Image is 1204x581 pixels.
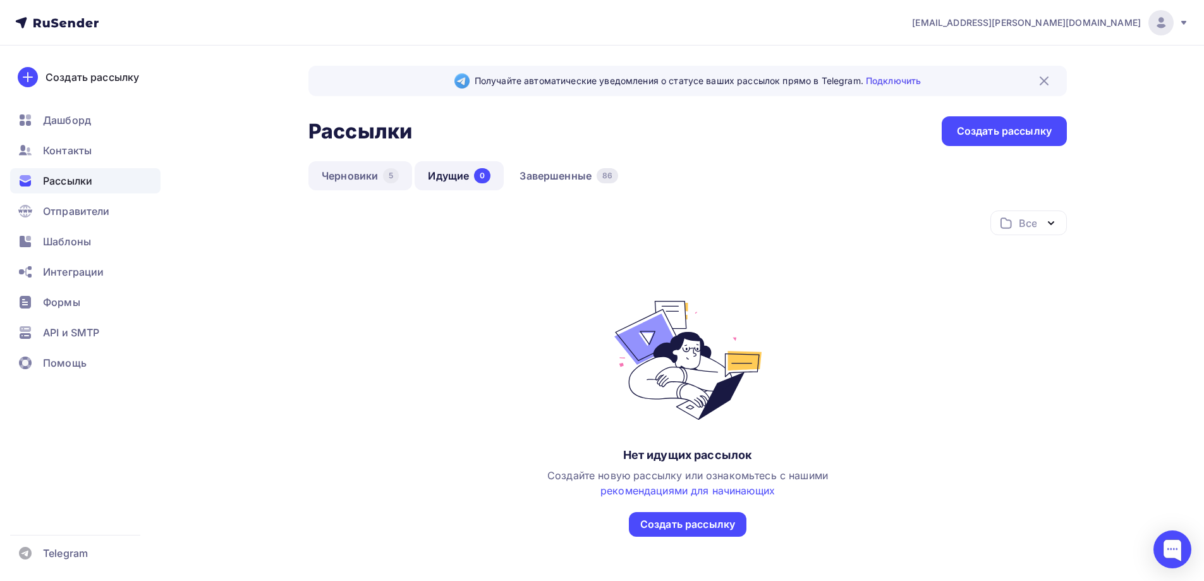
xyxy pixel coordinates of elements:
a: Дашборд [10,107,161,133]
div: 5 [383,168,399,183]
a: Подключить [866,75,921,86]
span: Получайте автоматические уведомления о статусе ваших рассылок прямо в Telegram. [475,75,921,87]
span: [EMAIL_ADDRESS][PERSON_NAME][DOMAIN_NAME] [912,16,1141,29]
span: Помощь [43,355,87,370]
span: Отправители [43,204,110,219]
span: Рассылки [43,173,92,188]
span: Telegram [43,546,88,561]
div: Создать рассылку [46,70,139,85]
a: Завершенные86 [506,161,631,190]
div: Создать рассылку [640,517,735,532]
a: [EMAIL_ADDRESS][PERSON_NAME][DOMAIN_NAME] [912,10,1189,35]
a: Идущие0 [415,161,504,190]
button: Все [990,211,1067,235]
a: Рассылки [10,168,161,193]
h2: Рассылки [308,119,412,144]
span: Интеграции [43,264,104,279]
span: API и SMTP [43,325,99,340]
a: Черновики5 [308,161,412,190]
a: рекомендациями для начинающих [600,484,775,497]
div: Создать рассылку [957,124,1052,138]
a: Шаблоны [10,229,161,254]
span: Формы [43,295,80,310]
span: Шаблоны [43,234,91,249]
span: Контакты [43,143,92,158]
div: Все [1019,216,1037,231]
div: 0 [474,168,490,183]
span: Дашборд [43,113,91,128]
a: Формы [10,290,161,315]
a: Отправители [10,199,161,224]
a: Контакты [10,138,161,163]
div: Нет идущих рассылок [623,448,753,463]
span: Создайте новую рассылку или ознакомьтесь с нашими [547,469,828,497]
img: Telegram [454,73,470,89]
div: 86 [597,168,618,183]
